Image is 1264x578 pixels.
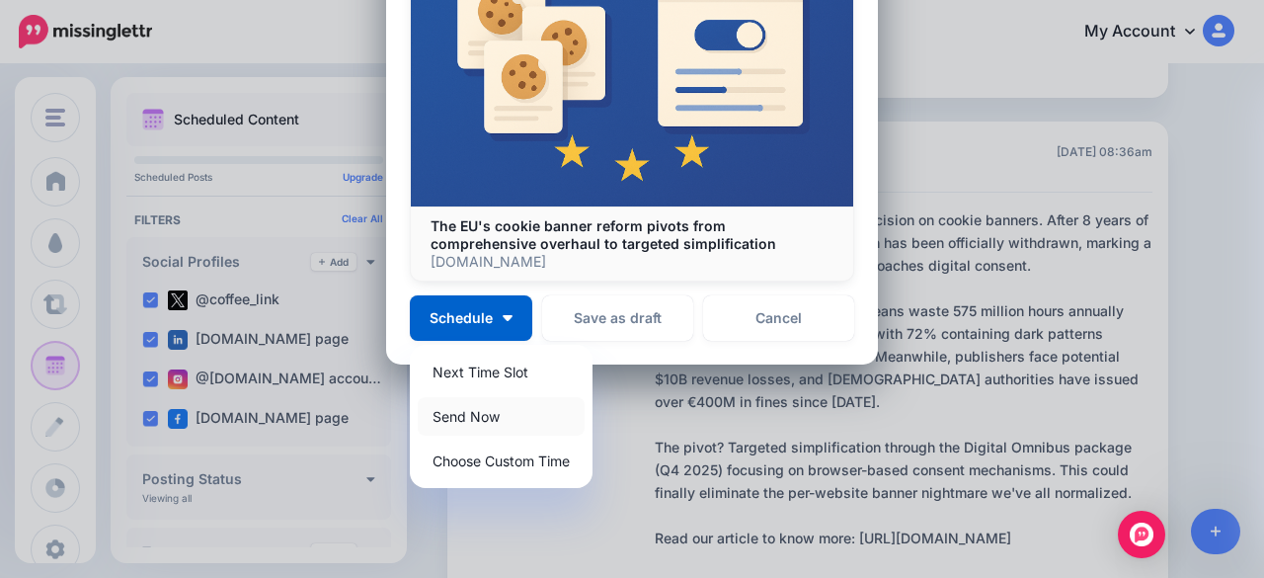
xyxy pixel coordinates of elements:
a: Choose Custom Time [418,442,585,480]
a: Send Now [418,397,585,436]
a: Next Time Slot [418,353,585,391]
p: [DOMAIN_NAME] [431,253,833,271]
button: Schedule [410,295,532,341]
img: arrow-down-white.png [503,315,513,321]
a: Cancel [703,295,854,341]
span: Schedule [430,311,493,325]
div: Open Intercom Messenger [1118,511,1165,558]
button: Save as draft [542,295,693,341]
div: Schedule [410,345,592,488]
b: The EU's cookie banner reform pivots from comprehensive overhaul to targeted simplification [431,217,776,252]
